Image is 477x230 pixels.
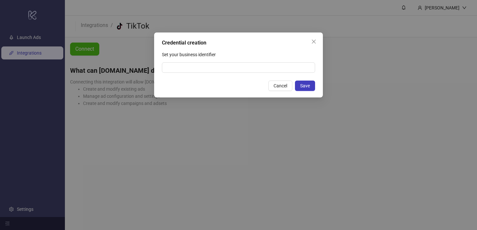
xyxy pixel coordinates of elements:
button: Save [295,81,315,91]
span: close [311,39,316,44]
span: Save [300,83,310,88]
label: Set your business identifier [162,49,220,60]
div: Credential creation [162,39,315,47]
span: Cancel [274,83,287,88]
input: Set your business identifier [162,62,315,73]
button: Close [309,36,319,47]
button: Cancel [268,81,292,91]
